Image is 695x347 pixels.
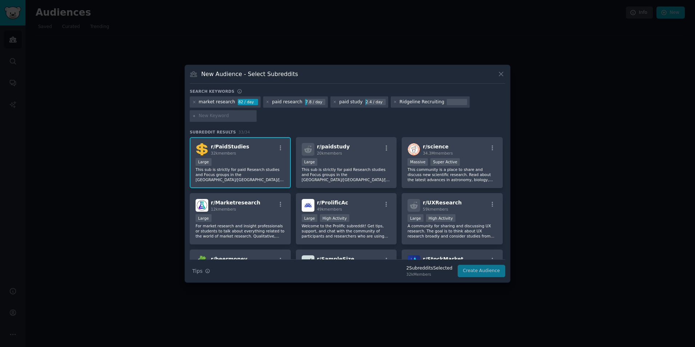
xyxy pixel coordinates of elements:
img: PaidStudies [196,143,208,156]
input: New Keyword [199,113,254,119]
span: 12k members [211,207,236,211]
span: r/ paidstudy [317,144,350,149]
button: Tips [190,265,213,278]
span: r/ beermoney [211,256,248,262]
span: r/ science [423,144,449,149]
div: Massive [407,158,428,166]
div: 82 / day [238,99,258,105]
div: 32k Members [406,272,453,277]
p: This sub is strictly for paid Research studies and Focus groups in the [GEOGRAPHIC_DATA]/[GEOGRAP... [196,167,285,182]
span: r/ ProlificAc [317,200,348,206]
img: science [407,143,420,156]
span: 32k members [211,151,236,155]
p: This sub is strictly for paid Research studies and Focus groups in the [GEOGRAPHIC_DATA]/[GEOGRAP... [302,167,391,182]
p: This community is a place to share and discuss new scientific research. Read about the latest adv... [407,167,497,182]
div: market research [199,99,235,105]
div: 2 Subreddit s Selected [406,265,453,272]
span: r/ SampleSize [317,256,354,262]
span: r/ Marketresearch [211,200,260,206]
span: Subreddit Results [190,129,236,135]
div: 7.8 / day [305,99,325,105]
span: r/ UXResearch [423,200,462,206]
h3: New Audience - Select Subreddits [201,70,298,78]
div: High Activity [426,214,455,222]
img: ProlificAc [302,199,314,212]
img: SampleSize [302,255,314,268]
span: r/ StockMarket [423,256,463,262]
p: For market research and insight professionals or students to talk about everything related to the... [196,223,285,239]
span: 20k members [317,151,342,155]
img: beermoney [196,255,208,268]
div: High Activity [320,214,349,222]
div: Large [407,214,423,222]
span: 49k members [317,207,342,211]
div: paid study [339,99,362,105]
div: Large [302,158,318,166]
div: Large [196,158,212,166]
span: Tips [192,267,202,275]
div: Large [196,214,212,222]
span: 33 / 34 [238,130,250,134]
img: Marketresearch [196,199,208,212]
div: 2.4 / day [365,99,386,105]
p: Welcome to the Prolific subreddit! Get tips, support, and chat with the community of participants... [302,223,391,239]
img: StockMarket [407,255,420,268]
div: Ridgeline Recruiting [399,99,444,105]
div: Large [302,214,318,222]
span: 34.3M members [423,151,453,155]
span: 59k members [423,207,448,211]
div: Super Active [430,158,460,166]
p: A community for sharing and discussing UX research. The goal is to think about UX research broadl... [407,223,497,239]
h3: Search keywords [190,89,234,94]
div: paid research [272,99,302,105]
span: r/ PaidStudies [211,144,249,149]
